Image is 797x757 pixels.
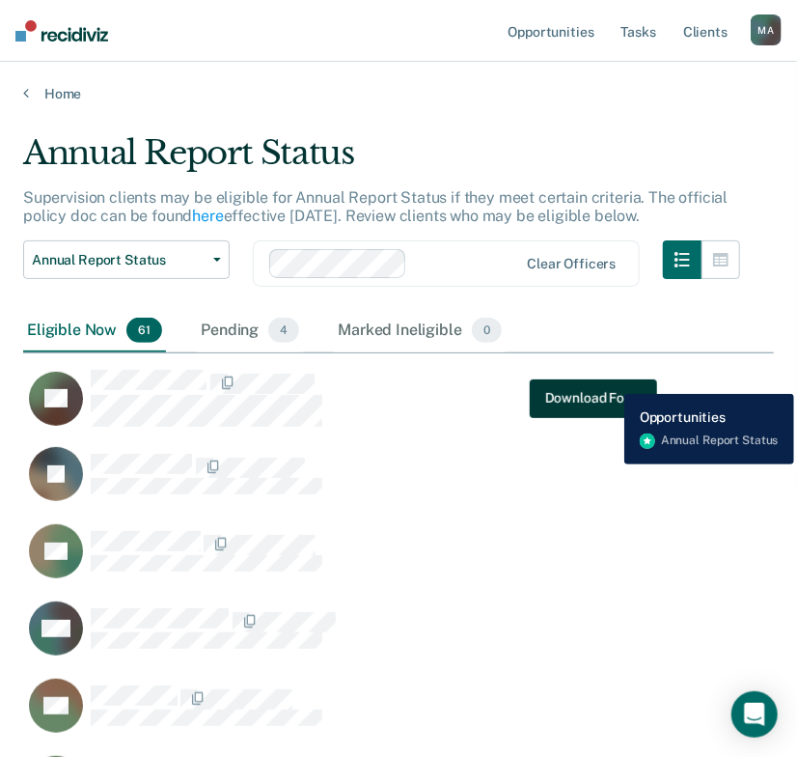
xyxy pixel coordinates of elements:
div: CaseloadOpportunityCell-03379191 [23,601,680,678]
div: CaseloadOpportunityCell-07937040 [23,446,680,523]
button: Annual Report Status [23,240,230,279]
button: Download Form [530,378,657,417]
div: Annual Report Status [23,133,740,188]
div: CaseloadOpportunityCell-05637113 [23,369,680,446]
div: Open Intercom Messenger [731,691,778,738]
a: here [192,207,223,225]
button: MA [751,14,782,45]
div: Clear officers [527,256,616,272]
img: Recidiviz [15,20,108,42]
span: 61 [126,318,162,343]
p: Supervision clients may be eligible for Annual Report Status if they meet certain criteria. The o... [23,188,728,225]
span: 4 [268,318,299,343]
div: Eligible Now61 [23,310,166,352]
a: Navigate to form link [530,378,657,417]
a: Home [23,85,774,102]
div: M A [751,14,782,45]
span: 0 [472,318,502,343]
div: Pending4 [197,310,303,352]
div: CaseloadOpportunityCell-02236880 [23,678,680,755]
div: Marked Ineligible0 [334,310,506,352]
span: Annual Report Status [32,252,206,268]
div: CaseloadOpportunityCell-02350862 [23,523,680,601]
